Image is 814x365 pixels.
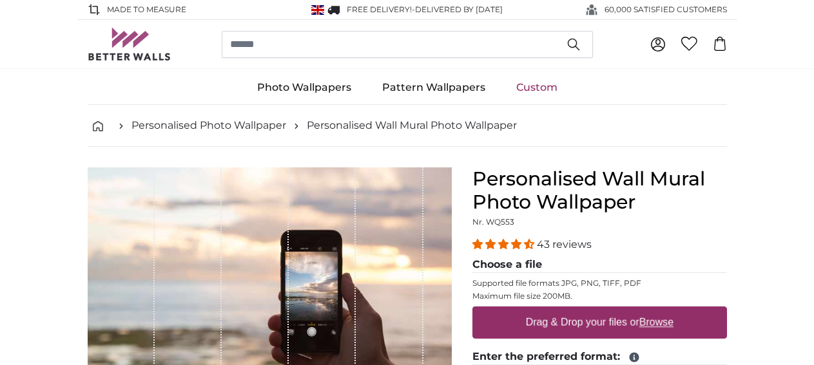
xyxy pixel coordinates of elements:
legend: Choose a file [472,257,727,273]
span: FREE delivery! [347,5,412,14]
p: Maximum file size 200MB. [472,291,727,301]
span: 4.40 stars [472,238,537,250]
h1: Personalised Wall Mural Photo Wallpaper [472,167,727,214]
span: - [412,5,503,14]
a: Photo Wallpapers [242,71,367,104]
span: Delivered by [DATE] [415,5,503,14]
a: Personalised Wall Mural Photo Wallpaper [307,118,517,133]
span: 43 reviews [537,238,592,250]
p: Supported file formats JPG, PNG, TIFF, PDF [472,278,727,288]
legend: Enter the preferred format: [472,349,727,365]
a: Custom [501,71,573,104]
img: Betterwalls [88,28,171,61]
u: Browse [639,317,673,328]
a: Personalised Photo Wallpaper [131,118,286,133]
span: Nr. WQ553 [472,217,514,227]
span: 60,000 SATISFIED CUSTOMERS [605,4,727,15]
img: United Kingdom [311,5,324,15]
a: Pattern Wallpapers [367,71,501,104]
label: Drag & Drop your files or [520,310,678,335]
span: Made to Measure [107,4,186,15]
nav: breadcrumbs [88,105,727,147]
